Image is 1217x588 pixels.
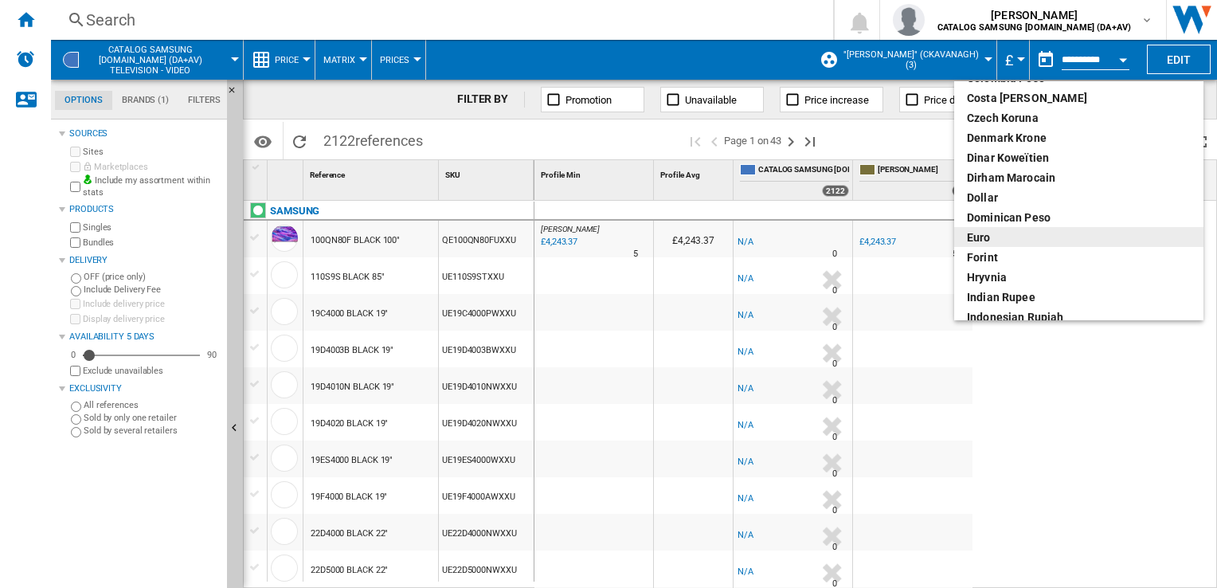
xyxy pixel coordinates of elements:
div: dollar [967,190,1191,206]
div: dinar koweïtien [967,150,1191,166]
div: euro [967,229,1191,245]
div: Czech Koruna [967,110,1191,126]
div: Costa [PERSON_NAME] [967,90,1191,106]
div: Indian rupee [967,289,1191,305]
div: Forint [967,249,1191,265]
div: Hryvnia [967,269,1191,285]
div: Denmark Krone [967,130,1191,146]
div: dirham marocain [967,170,1191,186]
div: Indonesian Rupiah [967,309,1191,325]
div: Dominican peso [967,210,1191,225]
